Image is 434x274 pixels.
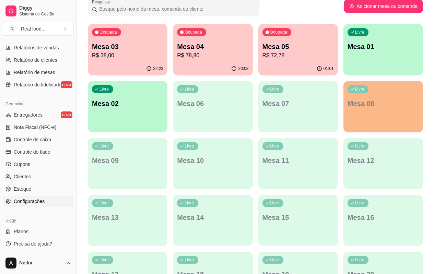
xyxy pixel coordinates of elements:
button: LivreMesa 11 [258,138,338,189]
span: Planos [14,228,28,235]
p: Livre [355,257,365,263]
button: OcupadaMesa 04R$ 78,8020:03 [173,24,253,75]
span: Diggy [19,5,71,11]
div: Real food ... [21,25,46,32]
button: LivreMesa 12 [343,138,423,189]
span: Entregadores [14,111,43,118]
span: Relatório de fidelidade [14,81,61,88]
p: Livre [270,143,280,149]
a: Configurações [3,196,74,207]
span: Nota Fiscal (NFC-e) [14,124,56,131]
p: Mesa 05 [262,42,334,51]
p: Livre [270,200,280,206]
span: Clientes [14,173,31,180]
button: LivreMesa 13 [88,195,167,246]
a: Relatório de mesas [3,67,74,78]
p: Mesa 07 [262,99,334,108]
p: Livre [185,257,194,263]
p: 01:01 [324,66,334,71]
button: LivreMesa 14 [173,195,253,246]
p: R$ 38,00 [92,51,163,60]
span: Sistema de Gestão [19,11,71,17]
p: 20:03 [238,66,248,71]
button: LivreMesa 10 [173,138,253,189]
p: Mesa 15 [262,213,334,222]
p: Livre [99,200,109,206]
a: DiggySistema de Gestão [3,3,74,19]
button: Select a team [3,22,74,36]
a: Clientes [3,171,74,182]
p: Mesa 14 [177,213,248,222]
button: LivreMesa 08 [343,81,423,132]
a: Controle de fiado [3,146,74,157]
button: OcupadaMesa 03R$ 38,0022:23 [88,24,167,75]
div: Diggy [3,215,74,226]
p: Ocupada [99,29,117,35]
span: Controle de caixa [14,136,51,143]
button: LivreMesa 02 [88,81,167,132]
p: R$ 72,78 [262,51,334,60]
p: Livre [355,200,365,206]
a: Cupons [3,159,74,170]
p: Livre [270,257,280,263]
button: LivreMesa 15 [258,195,338,246]
a: Estoque [3,183,74,194]
p: Mesa 02 [92,99,163,108]
a: Relatórios de vendas [3,42,74,53]
p: R$ 78,80 [177,51,248,60]
p: Mesa 12 [348,156,419,165]
span: Controle de fiado [14,148,50,155]
span: Configurações [14,198,45,205]
span: Relatórios de vendas [14,44,59,51]
a: Nota Fiscal (NFC-e) [3,122,74,133]
span: Neilor [19,260,63,266]
p: Mesa 08 [348,99,419,108]
input: Pesquisar [97,5,255,12]
p: 22:23 [153,66,163,71]
p: Livre [99,143,109,149]
button: LivreMesa 06 [173,81,253,132]
p: Ocupada [270,29,288,35]
span: Estoque [14,186,31,192]
p: Livre [355,86,365,92]
span: Cupons [14,161,30,168]
a: Precisa de ajuda? [3,238,74,249]
p: Livre [99,257,109,263]
p: Mesa 11 [262,156,334,165]
button: OcupadaMesa 05R$ 72,7801:01 [258,24,338,75]
button: LivreMesa 16 [343,195,423,246]
p: Mesa 10 [177,156,248,165]
p: Livre [185,86,194,92]
a: Entregadoresnovo [3,109,74,120]
p: Mesa 03 [92,42,163,51]
a: Planos [3,226,74,237]
p: Mesa 13 [92,213,163,222]
span: Relatório de mesas [14,69,55,76]
p: Livre [270,86,280,92]
a: Relatório de clientes [3,55,74,65]
span: R [9,25,15,32]
button: LivreMesa 07 [258,81,338,132]
p: Mesa 04 [177,42,248,51]
span: Precisa de ajuda? [14,240,52,247]
p: Livre [185,143,194,149]
div: Gerenciar [3,98,74,109]
button: Neilor [3,255,74,271]
p: Mesa 06 [177,99,248,108]
p: Mesa 09 [92,156,163,165]
p: Mesa 16 [348,213,419,222]
span: Relatório de clientes [14,57,57,63]
p: Livre [355,143,365,149]
p: Livre [99,86,109,92]
a: Relatório de fidelidadenovo [3,79,74,90]
p: Livre [355,29,365,35]
p: Mesa 01 [348,42,419,51]
a: Controle de caixa [3,134,74,145]
button: LivreMesa 09 [88,138,167,189]
button: LivreMesa 01 [343,24,423,75]
p: Ocupada [185,29,202,35]
p: Livre [185,200,194,206]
